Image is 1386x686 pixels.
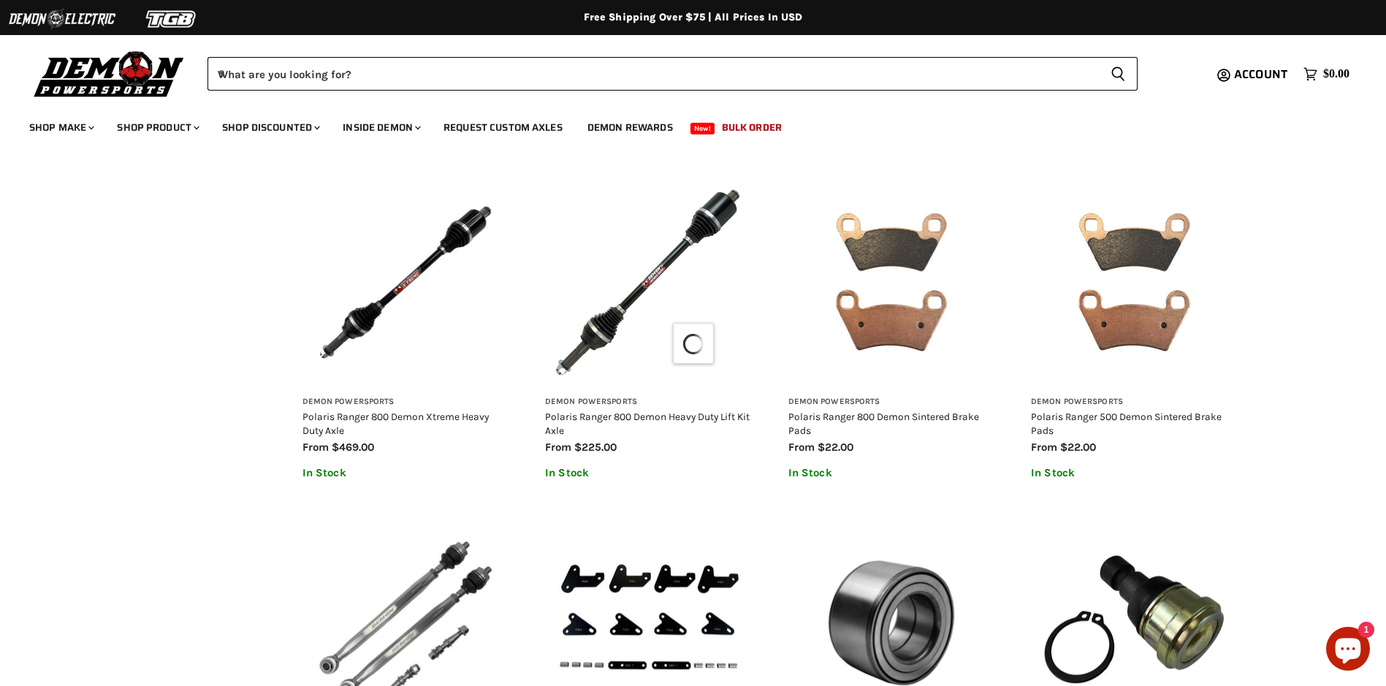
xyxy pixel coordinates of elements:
img: Demon Electric Logo 2 [7,5,117,33]
img: TGB Logo 2 [117,5,226,33]
a: Inside Demon [332,113,430,142]
span: Account [1234,65,1287,83]
p: In Stock [1031,467,1238,479]
inbox-online-store-chat: Shopify online store chat [1322,627,1374,674]
img: Polaris Ranger 800 Demon Sintered Brake Pads [788,179,995,386]
span: $22.00 [818,441,853,454]
a: Polaris Ranger 800 Demon Xtreme Heavy Duty Axle [302,411,489,435]
a: $0.00 [1296,64,1357,85]
a: Polaris Ranger 800 Demon Sintered Brake Pads [788,411,979,435]
img: Polaris Ranger 500 Demon Sintered Brake Pads [1031,179,1238,386]
span: $22.00 [1060,441,1096,454]
a: Demon Rewards [576,113,684,142]
a: Request Custom Axles [433,113,574,142]
span: $0.00 [1323,67,1349,81]
ul: Main menu [18,107,1346,142]
input: When autocomplete results are available use up and down arrows to review and enter to select [207,57,1099,91]
form: Product [207,57,1138,91]
a: Account [1227,68,1296,81]
h3: Demon Powersports [788,397,995,408]
img: Polaris Ranger 800 Demon Xtreme Heavy Duty Axle [302,179,509,386]
button: Search [1099,57,1138,91]
h3: Demon Powersports [302,397,509,408]
a: Shop Discounted [211,113,329,142]
span: from [545,441,571,454]
span: $469.00 [332,441,374,454]
div: Free Shipping Over $75 | All Prices In USD [109,11,1278,24]
h3: Demon Powersports [1031,397,1238,408]
a: Polaris Ranger 800 Demon Heavy Duty Lift Kit Axle [545,411,750,435]
span: $225.00 [574,441,617,454]
h3: Demon Powersports [545,397,752,408]
span: New! [690,123,715,134]
span: from [1031,441,1057,454]
p: In Stock [302,467,509,479]
img: Polaris Ranger 800 Demon Heavy Duty Lift Kit Axle [545,179,752,386]
a: Bulk Order [711,113,793,142]
a: Shop Make [18,113,103,142]
p: In Stock [788,467,995,479]
a: Polaris Ranger 500 Demon Sintered Brake Pads [1031,411,1222,435]
p: In Stock [545,467,752,479]
span: from [788,441,815,454]
img: Demon Powersports [29,47,189,99]
span: from [302,441,329,454]
a: Shop Product [106,113,208,142]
